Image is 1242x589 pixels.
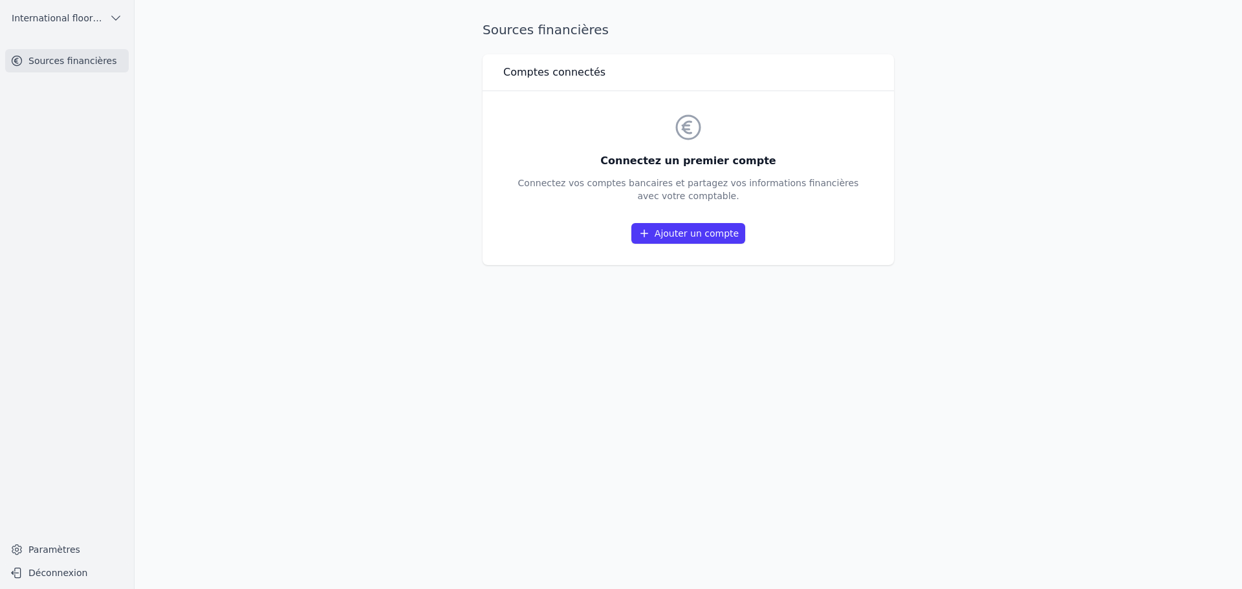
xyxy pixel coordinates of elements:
[12,12,104,25] span: International flooring company
[631,223,745,244] a: Ajouter un compte
[483,21,609,39] h1: Sources financières
[518,177,859,202] p: Connectez vos comptes bancaires et partagez vos informations financières avec votre comptable.
[503,65,605,80] h3: Comptes connectés
[5,49,129,72] a: Sources financières
[5,8,129,28] button: International flooring company
[518,153,859,169] h3: Connectez un premier compte
[5,539,129,560] a: Paramètres
[5,562,129,583] button: Déconnexion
